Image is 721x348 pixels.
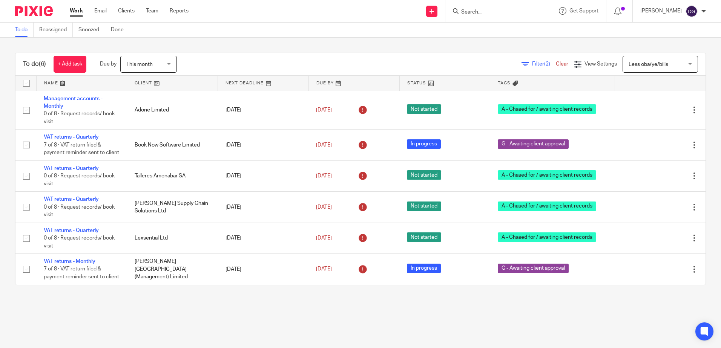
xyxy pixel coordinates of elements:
a: Email [94,7,107,15]
a: VAT returns - Monthly [44,259,95,264]
img: Pixie [15,6,53,16]
span: Tags [498,81,511,85]
span: Filter [532,61,556,67]
span: (6) [39,61,46,67]
span: A - Chased for / awaiting client records [498,104,596,114]
span: Not started [407,201,441,211]
td: [PERSON_NAME] Supply Chain Solutions Ltd [127,192,218,223]
span: [DATE] [316,267,332,272]
span: [DATE] [316,107,332,113]
span: Get Support [569,8,598,14]
span: Not started [407,232,441,242]
h1: To do [23,60,46,68]
td: Adone Limited [127,91,218,130]
a: Work [70,7,83,15]
a: Snoozed [78,23,105,37]
a: + Add task [54,56,86,73]
a: Done [111,23,129,37]
input: Search [460,9,528,16]
span: 0 of 8 · Request records/ book visit [44,205,115,218]
span: [DATE] [316,205,332,210]
span: [DATE] [316,142,332,148]
p: Due by [100,60,117,68]
span: Not started [407,170,441,180]
td: Book Now Software Limited [127,130,218,160]
span: G - Awaiting client approval [498,264,569,273]
a: Clear [556,61,568,67]
span: View Settings [584,61,617,67]
span: Not started [407,104,441,114]
span: A - Chased for / awaiting client records [498,232,596,242]
span: Less oba/ye/bills [629,62,668,67]
a: Management accounts - Monthly [44,96,103,109]
td: [DATE] [218,223,309,253]
img: svg%3E [686,5,698,17]
a: Reassigned [39,23,73,37]
td: [PERSON_NAME][GEOGRAPHIC_DATA] (Management) Limited [127,254,218,285]
span: A - Chased for / awaiting client records [498,170,596,180]
a: Clients [118,7,135,15]
span: 0 of 8 · Request records/ book visit [44,173,115,186]
a: VAT returns - Quarterly [44,197,99,202]
td: [DATE] [218,130,309,160]
span: (2) [544,61,550,67]
td: [DATE] [218,254,309,285]
span: 0 of 8 · Request records/ book visit [44,111,115,124]
td: Talleres Amenabar SA [127,160,218,191]
span: 7 of 8 · VAT return filed & payment reminder sent to client [44,142,119,156]
a: VAT returns - Quarterly [44,166,99,171]
a: Reports [170,7,189,15]
span: 0 of 8 · Request records/ book visit [44,235,115,249]
span: [DATE] [316,235,332,241]
span: A - Chased for / awaiting client records [498,201,596,211]
a: To do [15,23,34,37]
a: VAT returns - Quarterly [44,134,99,140]
span: 7 of 8 · VAT return filed & payment reminder sent to client [44,267,119,280]
td: [DATE] [218,160,309,191]
td: [DATE] [218,192,309,223]
span: [DATE] [316,173,332,179]
span: In progress [407,264,441,273]
span: G - Awaiting client approval [498,139,569,149]
span: This month [126,62,153,67]
span: In progress [407,139,441,149]
p: [PERSON_NAME] [640,7,682,15]
td: [DATE] [218,91,309,130]
a: VAT returns - Quarterly [44,228,99,233]
a: Team [146,7,158,15]
td: Lexsential Ltd [127,223,218,253]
